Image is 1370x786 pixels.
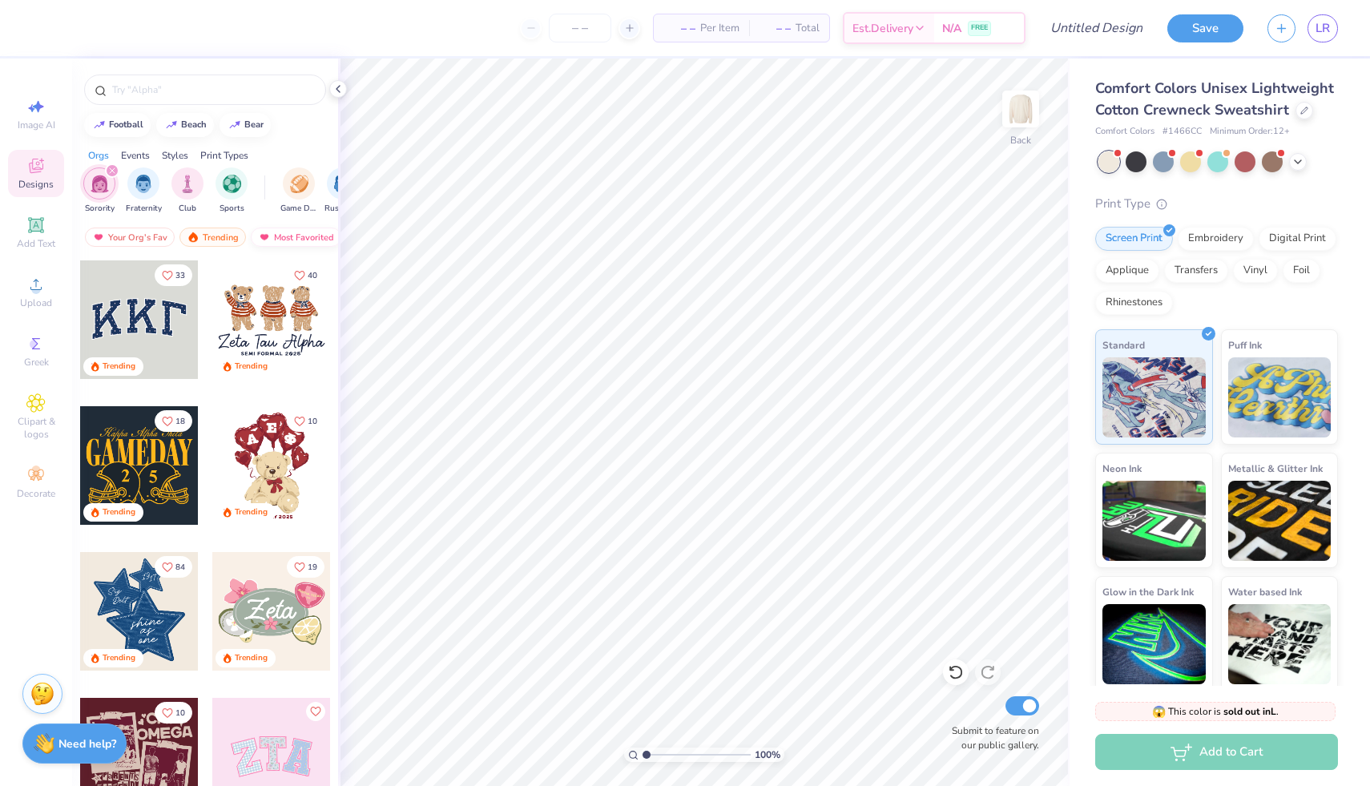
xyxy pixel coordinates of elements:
button: Like [287,264,324,286]
span: Game Day [280,203,317,215]
button: football [84,113,151,137]
span: Puff Ink [1228,337,1262,353]
img: most_fav.gif [258,232,271,243]
img: trend_line.gif [93,120,106,130]
span: Designs [18,178,54,191]
div: filter for Game Day [280,167,317,215]
img: Standard [1102,357,1206,437]
button: Like [306,702,325,721]
input: – – [549,14,611,42]
button: Like [155,702,192,724]
strong: Need help? [58,736,116,752]
div: Trending [103,361,135,373]
div: Events [121,148,150,163]
span: Standard [1102,337,1145,353]
div: Print Types [200,148,248,163]
span: – – [663,20,695,37]
span: FREE [971,22,988,34]
button: filter button [171,167,203,215]
span: – – [759,20,791,37]
span: Neon Ink [1102,460,1142,477]
span: Sorority [85,203,115,215]
div: Applique [1095,259,1159,283]
div: Orgs [88,148,109,163]
span: 10 [175,709,185,717]
img: Glow in the Dark Ink [1102,604,1206,684]
div: Back [1010,133,1031,147]
button: bear [220,113,271,137]
span: Clipart & logos [8,415,64,441]
img: Back [1005,93,1037,125]
div: Trending [103,652,135,664]
div: bear [244,120,264,129]
div: beach [181,120,207,129]
span: This color is . [1152,704,1279,719]
div: Embroidery [1178,227,1254,251]
div: Transfers [1164,259,1228,283]
img: most_fav.gif [92,232,105,243]
div: Trending [235,652,268,664]
a: LR [1308,14,1338,42]
img: Sports Image [223,175,241,193]
div: filter for Sports [216,167,248,215]
button: Like [287,410,324,432]
input: Untitled Design [1038,12,1155,44]
span: 100 % [755,748,780,762]
img: Sorority Image [91,175,109,193]
div: filter for Rush & Bid [324,167,361,215]
img: Metallic & Glitter Ink [1228,481,1332,561]
span: 84 [175,563,185,571]
button: Save [1167,14,1243,42]
div: filter for Fraternity [126,167,162,215]
div: Trending [103,506,135,518]
input: Try "Alpha" [111,82,316,98]
button: beach [156,113,214,137]
span: 10 [308,417,317,425]
span: 😱 [1152,704,1166,719]
div: football [109,120,143,129]
span: Est. Delivery [852,20,913,37]
span: Upload [20,296,52,309]
strong: sold out in L [1223,705,1276,718]
img: Rush & Bid Image [334,175,353,193]
div: Your Org's Fav [85,228,175,247]
img: Fraternity Image [135,175,152,193]
span: Image AI [18,119,55,131]
img: trending.gif [187,232,199,243]
span: Fraternity [126,203,162,215]
span: Total [796,20,820,37]
span: Per Item [700,20,739,37]
span: Rush & Bid [324,203,361,215]
span: Water based Ink [1228,583,1302,600]
div: filter for Club [171,167,203,215]
span: Glow in the Dark Ink [1102,583,1194,600]
button: Like [287,556,324,578]
span: 40 [308,272,317,280]
button: filter button [83,167,115,215]
button: Like [155,410,192,432]
div: Trending [179,228,246,247]
img: Neon Ink [1102,481,1206,561]
img: Puff Ink [1228,357,1332,437]
label: Submit to feature on our public gallery. [943,724,1039,752]
span: 18 [175,417,185,425]
button: filter button [280,167,317,215]
img: trend_line.gif [228,120,241,130]
div: Foil [1283,259,1320,283]
button: Like [155,264,192,286]
span: Minimum Order: 12 + [1210,125,1290,139]
span: N/A [942,20,961,37]
div: Rhinestones [1095,291,1173,315]
span: Club [179,203,196,215]
span: LR [1316,19,1330,38]
div: Trending [235,506,268,518]
span: Add Text [17,237,55,250]
button: Like [155,556,192,578]
span: Sports [220,203,244,215]
div: filter for Sorority [83,167,115,215]
div: Print Type [1095,195,1338,213]
span: Greek [24,356,49,369]
button: filter button [216,167,248,215]
span: 33 [175,272,185,280]
img: Water based Ink [1228,604,1332,684]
